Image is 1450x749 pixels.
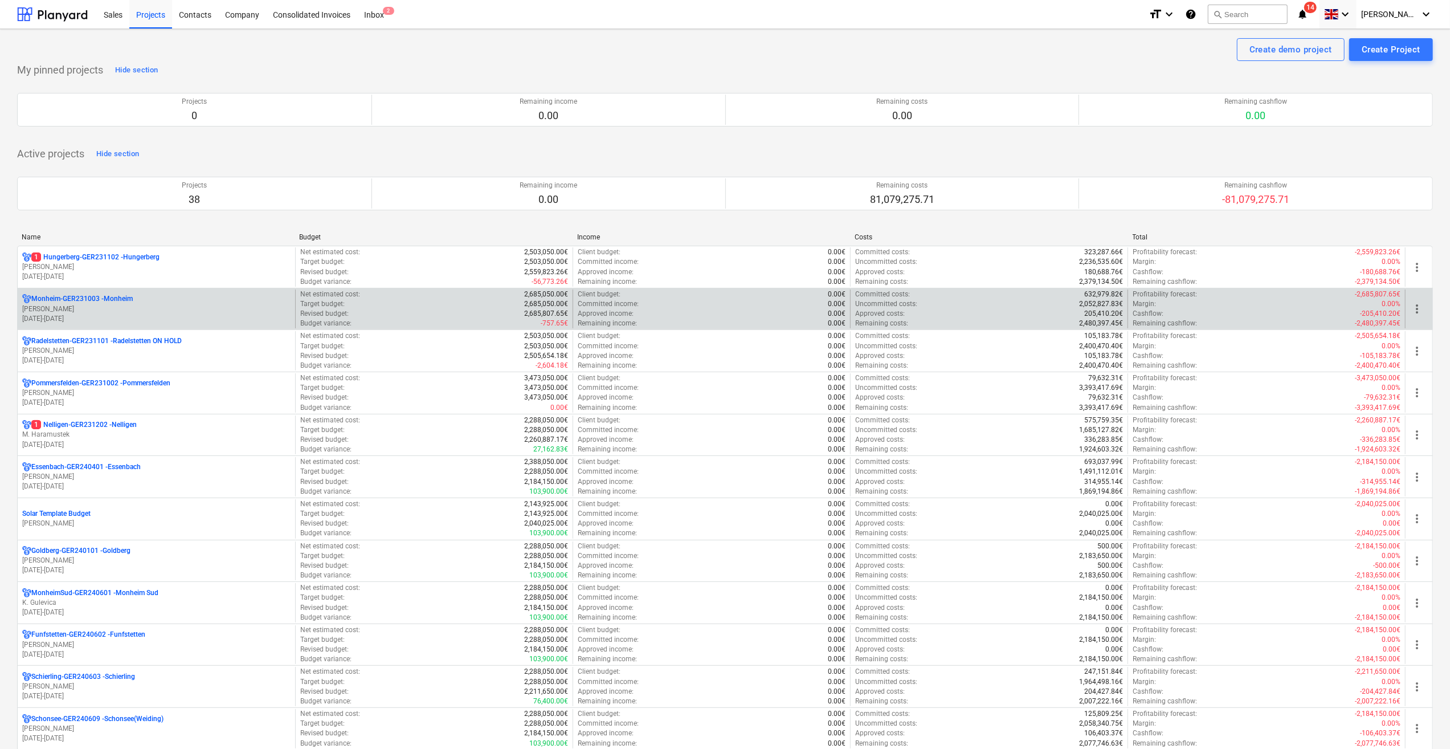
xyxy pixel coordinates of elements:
[300,403,352,413] p: Budget variance :
[31,714,164,724] p: Schonsee-GER240609 - Schonsee(Weiding)
[855,351,905,361] p: Approved costs :
[1382,467,1400,477] p: 0.00%
[1133,277,1197,287] p: Remaining cashflow :
[578,477,634,487] p: Approved income :
[300,299,345,309] p: Target budget :
[1133,247,1197,257] p: Profitability forecast :
[182,193,207,206] p: 38
[1360,309,1400,319] p: -205,410.20€
[828,467,846,477] p: 0.00€
[1364,393,1400,402] p: -79,632.31€
[1360,267,1400,277] p: -180,688.76€
[828,267,846,277] p: 0.00€
[22,304,291,314] p: [PERSON_NAME]
[182,97,207,107] p: Projects
[22,598,291,608] p: K. Gulevica
[1088,393,1123,402] p: 79,632.31€
[578,257,639,267] p: Committed income :
[1410,470,1424,484] span: more_vert
[855,445,908,454] p: Remaining costs :
[524,457,568,467] p: 2,388,050.00€
[524,425,568,435] p: 2,288,050.00€
[578,467,639,477] p: Committed income :
[1084,247,1123,257] p: 323,287.66€
[22,588,31,598] div: Project has multi currencies enabled
[31,462,141,472] p: Essenbach-GER240401 - Essenbach
[1349,38,1433,61] button: Create Project
[22,630,291,659] div: Funfstetten-GER240602 -Funfstetten[PERSON_NAME][DATE]-[DATE]
[1393,694,1450,749] iframe: Chat Widget
[1079,319,1123,328] p: 2,480,397.45€
[1304,2,1317,13] span: 14
[22,272,291,282] p: [DATE] - [DATE]
[1079,383,1123,393] p: 3,393,417.69€
[300,331,360,341] p: Net estimated cost :
[1079,257,1123,267] p: 2,236,535.60€
[524,477,568,487] p: 2,184,150.00€
[17,147,84,161] p: Active projects
[1355,247,1400,257] p: -2,559,823.26€
[383,7,394,15] span: 2
[578,425,639,435] p: Committed income :
[22,253,31,262] div: Project has multi currencies enabled
[22,336,291,365] div: Radelstetten-GER231101 -Radelstetten ON HOLD[PERSON_NAME][DATE]-[DATE]
[1208,5,1288,24] button: Search
[855,457,910,467] p: Committed costs :
[22,672,31,682] div: Project has multi currencies enabled
[1410,386,1424,400] span: more_vert
[1149,7,1162,21] i: format_size
[1382,257,1400,267] p: 0.00%
[524,257,568,267] p: 2,503,050.00€
[22,420,31,430] div: Project has multi currencies enabled
[1185,7,1196,21] i: Knowledge base
[93,145,142,163] button: Hide section
[1133,435,1163,445] p: Cashflow :
[31,546,130,556] p: Goldberg-GER240101 - Goldberg
[22,519,291,528] p: [PERSON_NAME]
[578,299,639,309] p: Committed income :
[96,148,139,161] div: Hide section
[1133,267,1163,277] p: Cashflow :
[1133,445,1197,454] p: Remaining cashflow :
[1410,512,1424,526] span: more_vert
[22,253,291,282] div: 1Hungerberg-GER231102 -Hungerberg[PERSON_NAME][DATE]-[DATE]
[22,430,291,439] p: M. Haramustek
[1410,344,1424,358] span: more_vert
[1410,638,1424,652] span: more_vert
[1079,445,1123,454] p: 1,924,603.32€
[1355,331,1400,341] p: -2,505,654.18€
[828,331,846,341] p: 0.00€
[300,445,352,454] p: Budget variance :
[524,247,568,257] p: 2,503,050.00€
[828,435,846,445] p: 0.00€
[828,425,846,435] p: 0.00€
[22,482,291,491] p: [DATE] - [DATE]
[524,341,568,351] p: 2,503,050.00€
[1224,109,1287,123] p: 0.00
[578,435,634,445] p: Approved income :
[828,457,846,467] p: 0.00€
[22,233,290,241] div: Name
[22,650,291,660] p: [DATE] - [DATE]
[1133,373,1197,383] p: Profitability forecast :
[22,398,291,408] p: [DATE] - [DATE]
[1133,257,1156,267] p: Margin :
[22,734,291,743] p: [DATE] - [DATE]
[1410,260,1424,274] span: more_vert
[855,361,908,371] p: Remaining costs :
[1084,351,1123,361] p: 105,183.78€
[299,233,567,241] div: Budget
[855,435,905,445] p: Approved costs :
[1410,554,1424,568] span: more_vert
[22,388,291,398] p: [PERSON_NAME]
[1355,361,1400,371] p: -2,400,470.40€
[1213,10,1222,19] span: search
[300,267,349,277] p: Revised budget :
[1133,393,1163,402] p: Cashflow :
[524,383,568,393] p: 3,473,050.00€
[524,331,568,341] p: 2,503,050.00€
[1079,361,1123,371] p: 2,400,470.40€
[22,588,291,617] div: MonheimSud-GER240601 -Monheim SudK. Gulevica[DATE]-[DATE]
[300,290,360,299] p: Net estimated cost :
[300,467,345,477] p: Target budget :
